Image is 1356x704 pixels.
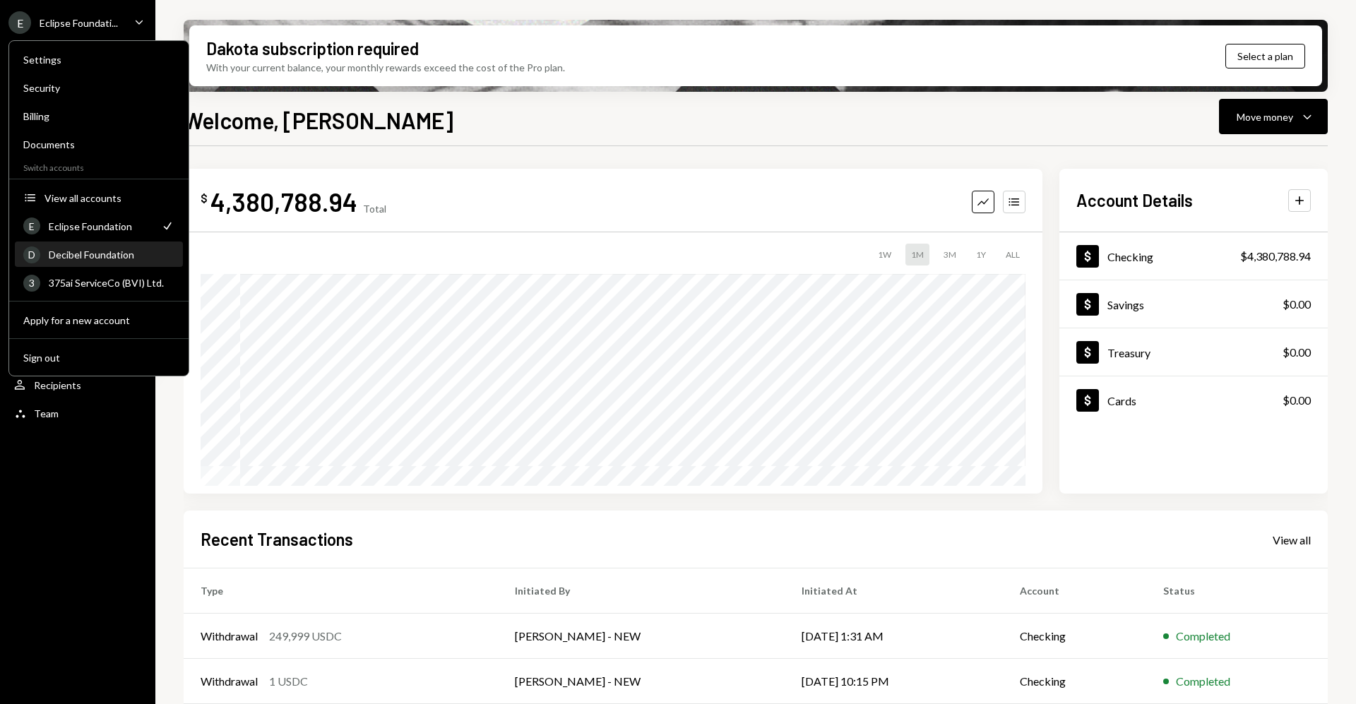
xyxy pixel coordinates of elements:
div: 1M [905,244,929,266]
td: [PERSON_NAME] - NEW [498,614,785,659]
div: With your current balance, your monthly rewards exceed the cost of the Pro plan. [206,60,565,75]
div: Billing [23,110,174,122]
div: 3M [938,244,962,266]
a: Recipients [8,372,147,398]
th: Account [1003,568,1146,614]
th: Initiated At [785,568,1003,614]
h1: Welcome, [PERSON_NAME] [184,106,453,134]
a: Savings$0.00 [1059,280,1328,328]
div: Move money [1237,109,1293,124]
div: Eclipse Foundati... [40,17,118,29]
button: Select a plan [1225,44,1305,68]
h2: Recent Transactions [201,527,353,551]
a: Billing [15,103,183,129]
div: E [23,217,40,234]
td: [DATE] 1:31 AM [785,614,1003,659]
div: Withdrawal [201,673,258,690]
td: [DATE] 10:15 PM [785,659,1003,704]
div: Apply for a new account [23,314,174,326]
h2: Account Details [1076,189,1193,212]
div: Checking [1107,250,1153,263]
div: $0.00 [1283,296,1311,313]
th: Type [184,568,498,614]
div: Decibel Foundation [49,249,174,261]
button: Sign out [15,345,183,371]
div: Completed [1176,628,1230,645]
div: Team [34,407,59,419]
div: 4,380,788.94 [210,186,357,217]
div: $4,380,788.94 [1240,248,1311,265]
div: D [23,246,40,263]
a: Team [8,400,147,426]
div: View all [1273,533,1311,547]
div: View all accounts [44,192,174,204]
div: 249,999 USDC [269,628,342,645]
div: Settings [23,54,174,66]
div: Savings [1107,298,1144,311]
div: Documents [23,138,174,150]
div: $ [201,191,208,205]
div: Cards [1107,394,1136,407]
a: Documents [15,131,183,157]
div: ALL [1000,244,1025,266]
div: $0.00 [1283,344,1311,361]
div: Switch accounts [9,160,189,173]
td: [PERSON_NAME] - NEW [498,659,785,704]
div: $0.00 [1283,392,1311,409]
button: Apply for a new account [15,308,183,333]
th: Initiated By [498,568,785,614]
a: View all [1273,532,1311,547]
div: Treasury [1107,346,1150,359]
div: E [8,11,31,34]
td: Checking [1003,614,1146,659]
div: 3 [23,275,40,292]
div: Eclipse Foundation [49,220,152,232]
div: Total [363,203,386,215]
div: Security [23,82,174,94]
a: Checking$4,380,788.94 [1059,232,1328,280]
div: 375ai ServiceCo (BVI) Ltd. [49,277,174,289]
button: View all accounts [15,186,183,211]
a: 3375ai ServiceCo (BVI) Ltd. [15,270,183,295]
button: Move money [1219,99,1328,134]
th: Status [1146,568,1328,614]
div: Withdrawal [201,628,258,645]
div: 1 USDC [269,673,308,690]
a: Settings [15,47,183,72]
a: Cards$0.00 [1059,376,1328,424]
div: 1Y [970,244,992,266]
td: Checking [1003,659,1146,704]
div: Completed [1176,673,1230,690]
a: DDecibel Foundation [15,241,183,267]
a: Security [15,75,183,100]
div: Dakota subscription required [206,37,419,60]
div: Recipients [34,379,81,391]
div: Sign out [23,352,174,364]
div: 1W [872,244,897,266]
a: Treasury$0.00 [1059,328,1328,376]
